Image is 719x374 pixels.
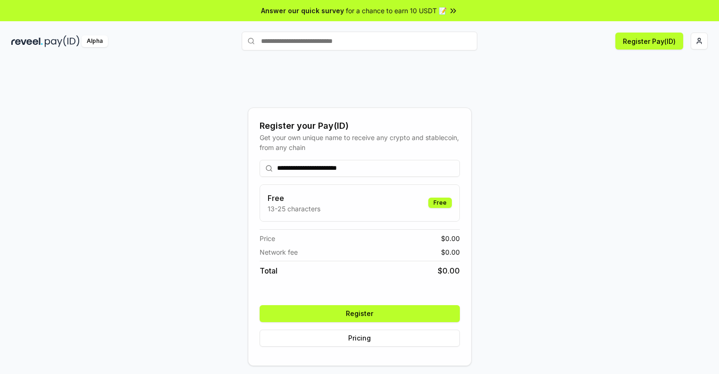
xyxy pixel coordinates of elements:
[615,33,683,50] button: Register Pay(ID)
[441,247,460,257] span: $ 0.00
[260,305,460,322] button: Register
[45,35,80,47] img: pay_id
[261,6,344,16] span: Answer our quick survey
[346,6,447,16] span: for a chance to earn 10 USDT 📝
[260,119,460,133] div: Register your Pay(ID)
[438,265,460,276] span: $ 0.00
[260,247,298,257] span: Network fee
[268,204,320,214] p: 13-25 characters
[441,233,460,243] span: $ 0.00
[260,133,460,152] div: Get your own unique name to receive any crypto and stablecoin, from any chain
[268,192,320,204] h3: Free
[260,330,460,347] button: Pricing
[82,35,108,47] div: Alpha
[260,265,278,276] span: Total
[428,198,452,208] div: Free
[11,35,43,47] img: reveel_dark
[260,233,275,243] span: Price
